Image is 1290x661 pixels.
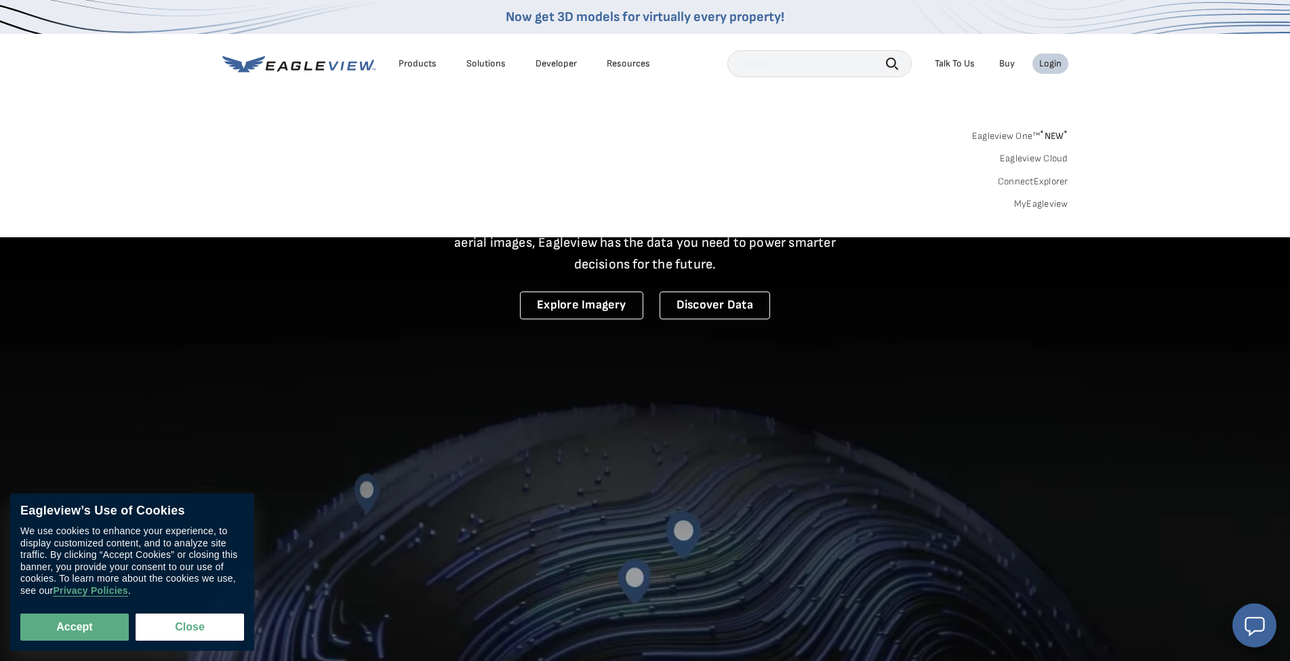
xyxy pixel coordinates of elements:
a: Discover Data [660,292,770,319]
input: Search [727,50,912,77]
div: Eagleview’s Use of Cookies [20,504,244,519]
div: We use cookies to enhance your experience, to display customized content, and to analyze site tra... [20,525,244,597]
div: Resources [607,58,650,70]
a: Eagleview One™*NEW* [972,126,1068,142]
button: Open chat window [1232,603,1276,647]
a: Developer [536,58,577,70]
p: A new era starts here. Built on more than 3.5 billion high-resolution aerial images, Eagleview ha... [438,210,853,275]
a: Eagleview Cloud [1000,153,1068,165]
div: Solutions [466,58,506,70]
button: Accept [20,614,129,641]
span: NEW [1040,130,1068,142]
div: Talk To Us [935,58,975,70]
a: Buy [999,58,1015,70]
a: Privacy Policies [53,585,127,597]
a: ConnectExplorer [998,176,1068,188]
a: Explore Imagery [520,292,643,319]
a: Now get 3D models for virtually every property! [506,9,784,25]
div: Products [399,58,437,70]
button: Close [136,614,244,641]
a: MyEagleview [1014,198,1068,210]
div: Login [1039,58,1062,70]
